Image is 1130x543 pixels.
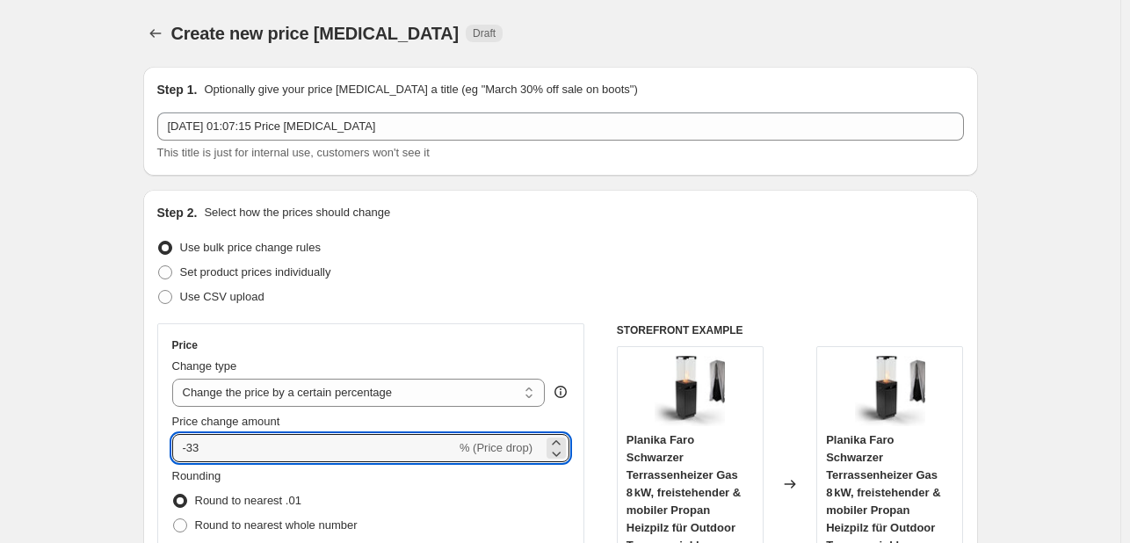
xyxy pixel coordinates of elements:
[195,494,301,507] span: Round to nearest .01
[460,441,532,454] span: % (Price drop)
[172,469,221,482] span: Rounding
[172,434,456,462] input: -15
[172,359,237,373] span: Change type
[157,112,964,141] input: 30% off holiday sale
[172,338,198,352] h3: Price
[617,323,964,337] h6: STOREFRONT EXAMPLE
[180,241,321,254] span: Use bulk price change rules
[157,81,198,98] h2: Step 1.
[157,204,198,221] h2: Step 2.
[143,21,168,46] button: Price change jobs
[157,146,430,159] span: This title is just for internal use, customers won't see it
[171,24,460,43] span: Create new price [MEDICAL_DATA]
[855,356,925,426] img: 51d-V7y2pHL._AC_SL1500_80x.jpg
[655,356,725,426] img: 51d-V7y2pHL._AC_SL1500_80x.jpg
[204,204,390,221] p: Select how the prices should change
[172,415,280,428] span: Price change amount
[180,290,264,303] span: Use CSV upload
[204,81,637,98] p: Optionally give your price [MEDICAL_DATA] a title (eg "March 30% off sale on boots")
[195,518,358,532] span: Round to nearest whole number
[552,383,569,401] div: help
[180,265,331,279] span: Set product prices individually
[473,26,496,40] span: Draft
